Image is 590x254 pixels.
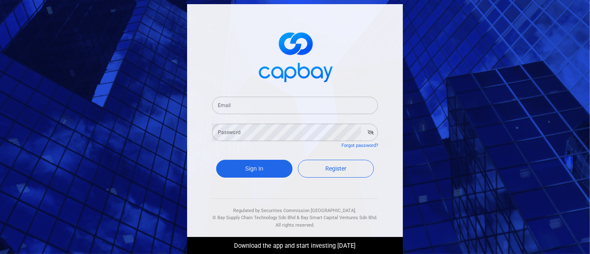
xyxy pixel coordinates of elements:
[254,25,336,87] img: logo
[216,160,293,178] button: Sign In
[325,165,346,172] span: Register
[212,199,378,229] div: Regulated by Securities Commission [GEOGRAPHIC_DATA]. & All rights reserved.
[341,143,378,148] a: Forgot password?
[181,237,409,251] div: Download the app and start investing [DATE]
[298,160,374,178] a: Register
[212,215,295,220] span: © Bay Supply Chain Technology Sdn Bhd
[301,215,378,220] span: Bay Smart Capital Ventures Sdn Bhd.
